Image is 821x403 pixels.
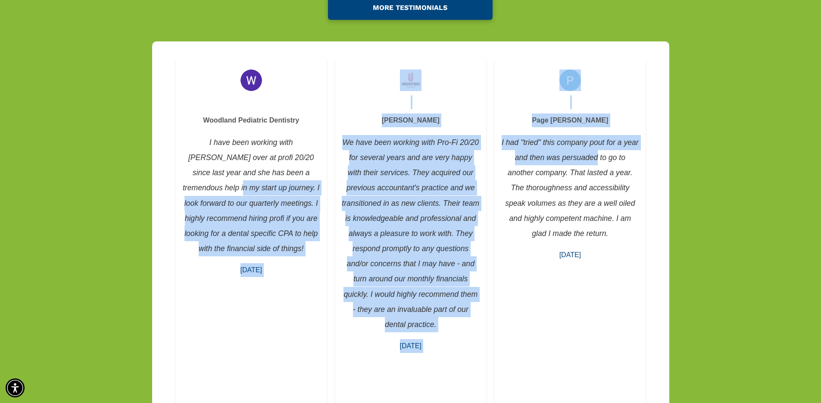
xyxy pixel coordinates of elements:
[501,113,639,127] p: Page [PERSON_NAME]
[501,248,639,262] p: [DATE]
[182,135,320,257] p: I have been working with [PERSON_NAME] over at profi 20/20 since last year and she has been a tre...
[342,135,480,332] p: We have been working with Pro-Fi 20/20 for several years and are very happy with their services. ...
[182,113,320,127] p: Woodland Pediatric Dentistry
[6,378,25,397] div: Accessibility Menu
[182,263,320,277] p: [DATE]
[501,135,639,241] p: I had "tried" this company pout for a year and then was persuaded to go to another company. That ...
[240,69,262,91] img: Reviewer Avatar
[559,69,581,91] img: Reviewer Avatar
[342,339,480,353] p: [DATE]
[342,113,480,127] p: [PERSON_NAME]
[400,69,421,91] img: Reviewer Avatar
